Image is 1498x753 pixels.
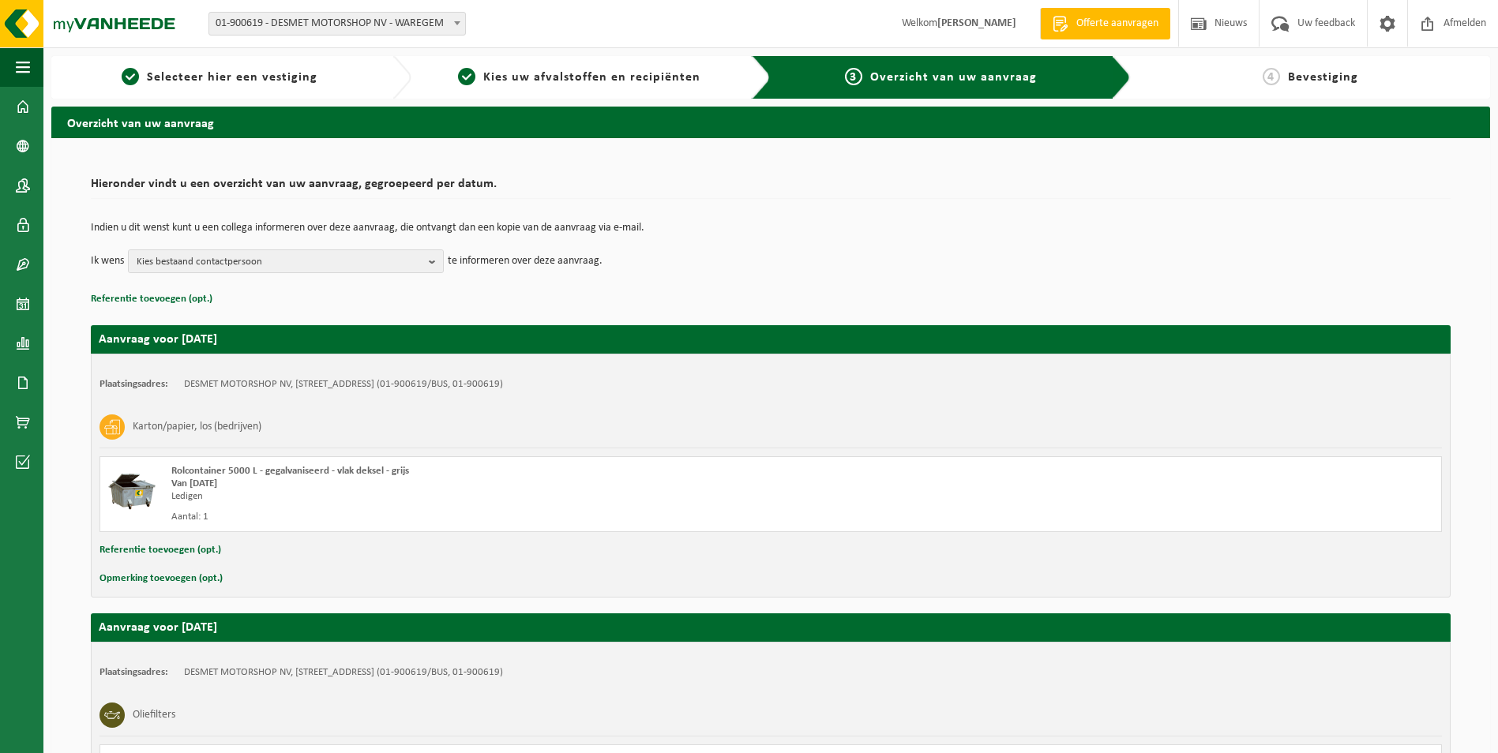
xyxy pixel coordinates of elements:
[171,478,217,489] strong: Van [DATE]
[133,702,175,728] h3: Oliefilters
[448,249,603,273] p: te informeren over deze aanvraag.
[171,466,409,476] span: Rolcontainer 5000 L - gegalvaniseerd - vlak deksel - grijs
[99,667,168,677] strong: Plaatsingsadres:
[99,568,223,589] button: Opmerking toevoegen (opt.)
[208,12,466,36] span: 01-900619 - DESMET MOTORSHOP NV - WAREGEM
[137,250,422,274] span: Kies bestaand contactpersoon
[99,333,217,346] strong: Aanvraag voor [DATE]
[99,540,221,560] button: Referentie toevoegen (opt.)
[99,379,168,389] strong: Plaatsingsadres:
[1040,8,1170,39] a: Offerte aanvragen
[458,68,475,85] span: 2
[108,465,156,512] img: WB-5000-GAL-GY-01.png
[1072,16,1162,32] span: Offerte aanvragen
[419,68,740,87] a: 2Kies uw afvalstoffen en recipiënten
[937,17,1016,29] strong: [PERSON_NAME]
[8,718,264,753] iframe: chat widget
[171,490,834,503] div: Ledigen
[99,621,217,634] strong: Aanvraag voor [DATE]
[1263,68,1280,85] span: 4
[51,107,1490,137] h2: Overzicht van uw aanvraag
[91,223,1451,234] p: Indien u dit wenst kunt u een collega informeren over deze aanvraag, die ontvangt dan een kopie v...
[91,178,1451,199] h2: Hieronder vindt u een overzicht van uw aanvraag, gegroepeerd per datum.
[483,71,700,84] span: Kies uw afvalstoffen en recipiënten
[128,249,444,273] button: Kies bestaand contactpersoon
[91,289,212,309] button: Referentie toevoegen (opt.)
[59,68,380,87] a: 1Selecteer hier een vestiging
[184,378,503,391] td: DESMET MOTORSHOP NV, [STREET_ADDRESS] (01-900619/BUS, 01-900619)
[184,666,503,679] td: DESMET MOTORSHOP NV, [STREET_ADDRESS] (01-900619/BUS, 01-900619)
[171,511,834,523] div: Aantal: 1
[845,68,862,85] span: 3
[209,13,465,35] span: 01-900619 - DESMET MOTORSHOP NV - WAREGEM
[147,71,317,84] span: Selecteer hier een vestiging
[1288,71,1358,84] span: Bevestiging
[133,414,261,440] h3: Karton/papier, los (bedrijven)
[91,249,124,273] p: Ik wens
[870,71,1037,84] span: Overzicht van uw aanvraag
[122,68,139,85] span: 1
